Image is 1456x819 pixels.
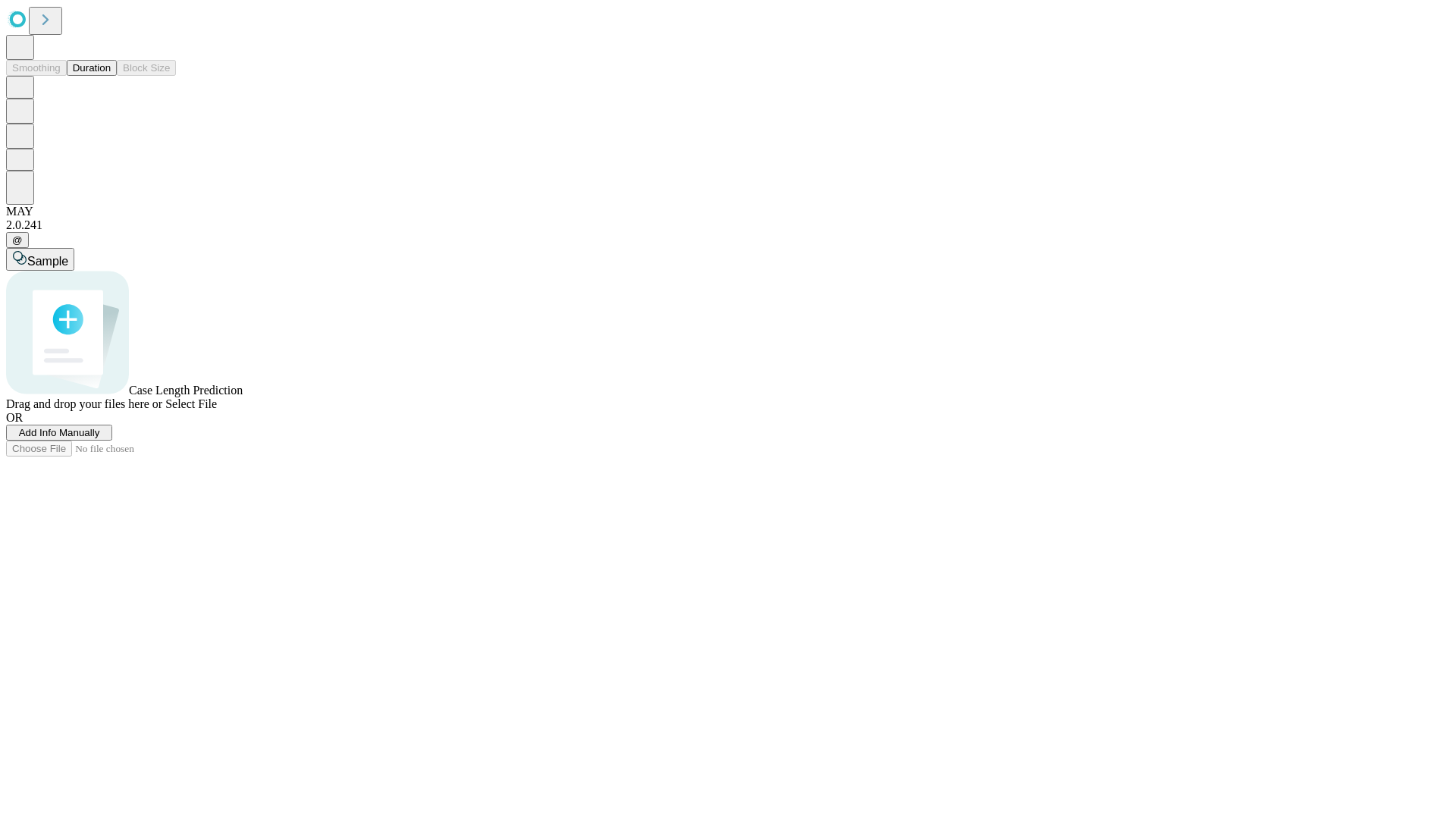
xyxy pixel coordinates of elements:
[12,234,23,246] span: @
[6,205,1450,218] div: MAY
[6,232,29,248] button: @
[6,218,1450,232] div: 2.0.241
[6,60,67,76] button: Smoothing
[6,425,112,441] button: Add Info Manually
[117,60,176,76] button: Block Size
[129,384,243,397] span: Case Length Prediction
[165,397,217,410] span: Select File
[6,248,74,271] button: Sample
[19,427,100,438] span: Add Info Manually
[6,411,23,424] span: OR
[27,255,68,268] span: Sample
[67,60,117,76] button: Duration
[6,397,162,410] span: Drag and drop your files here or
